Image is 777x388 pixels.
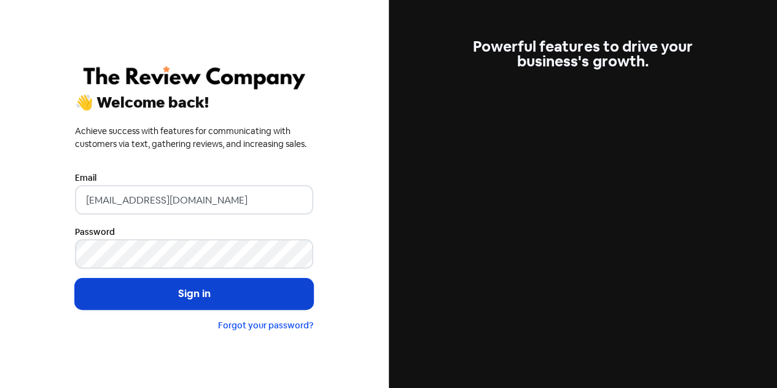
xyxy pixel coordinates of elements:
[75,125,313,151] div: Achieve success with features for communicating with customers via text, gathering reviews, and i...
[75,226,115,239] label: Password
[75,185,313,215] input: Enter your email address...
[75,172,96,184] label: Email
[75,279,313,309] button: Sign in
[218,320,313,331] a: Forgot your password?
[75,95,313,110] div: 👋 Welcome back!
[464,39,702,69] div: Powerful features to drive your business's growth.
